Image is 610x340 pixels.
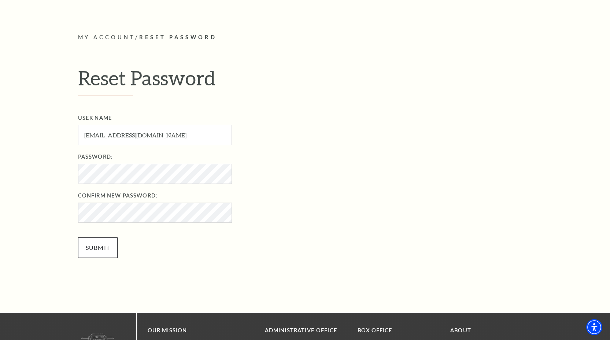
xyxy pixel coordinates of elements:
p: / [78,33,532,42]
span: Reset Password [139,34,217,40]
label: User Name [78,114,548,123]
input: User Name [78,125,232,145]
p: OUR MISSION [148,326,239,335]
div: Accessibility Menu [586,319,602,335]
label: Password: [78,152,548,162]
h1: Reset Password [78,66,532,96]
p: BOX OFFICE [358,326,439,335]
a: About [450,327,471,333]
label: Confirm New Password: [78,191,548,200]
p: Administrative Office [265,326,347,335]
input: Submit button [78,237,118,258]
span: My Account [78,34,136,40]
